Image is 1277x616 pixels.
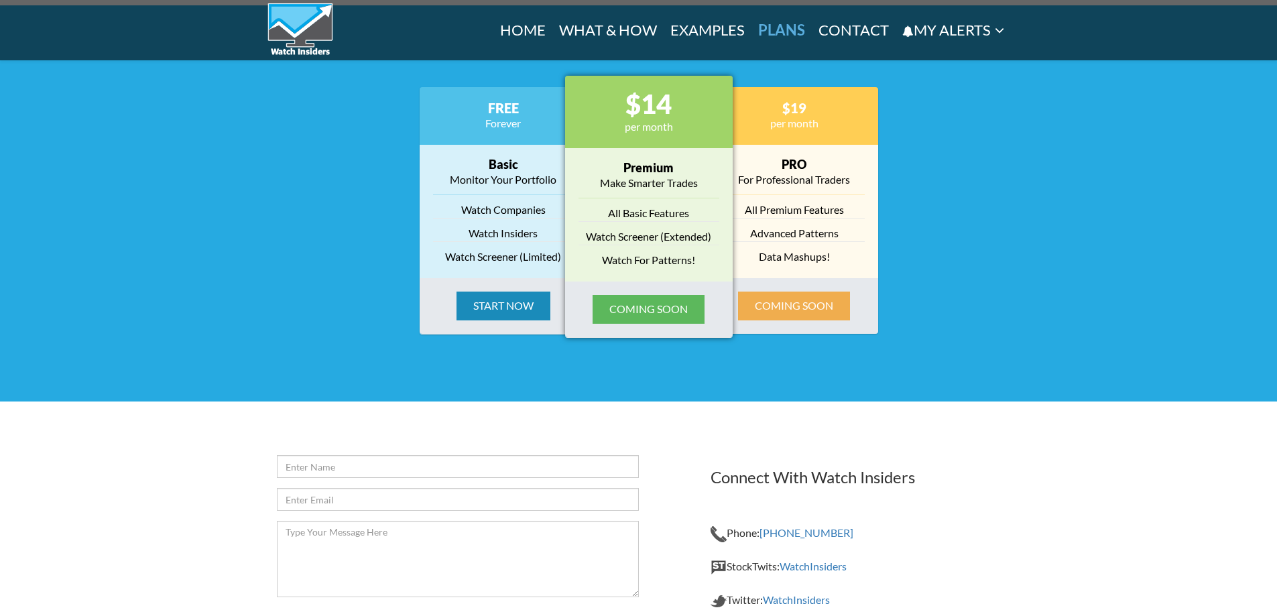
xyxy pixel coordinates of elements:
[724,101,865,115] h3: $19
[579,89,719,119] h3: $14
[724,158,865,172] h4: PRO
[433,225,574,242] li: Watch Insiders
[711,469,1001,486] h3: Connect With Watch Insiders
[759,526,853,539] a: [PHONE_NUMBER]
[579,162,719,175] h4: Premium
[433,158,574,172] h4: Basic
[433,101,574,115] h3: FREE
[433,202,574,219] li: Watch Companies
[738,292,850,320] button: Coming Soon
[711,526,727,542] img: phone_24_24.png
[277,455,639,478] input: Enter Name
[711,560,727,576] img: stocktwits_24_24.png
[711,593,727,609] img: twitter_24_24.png
[724,225,865,242] li: Advanced Patterns
[579,252,719,268] li: Watch For Patterns!
[579,175,719,191] p: Make Smarter Trades
[724,202,865,219] li: All Premium Features
[433,172,574,188] p: Monitor Your Portfolio
[579,229,719,245] li: Watch Screener (Extended)
[724,172,865,188] p: For Professional Traders
[579,205,719,222] li: All Basic Features
[457,292,550,320] button: Start Now
[593,295,705,324] button: Coming Soon
[433,249,574,265] li: Watch Screener (Limited)
[763,593,830,606] a: WatchInsiders
[277,488,639,511] input: Enter Email
[724,115,865,131] p: per month
[724,249,865,265] li: Data Mashups!
[780,560,847,572] a: WatchInsiders
[579,119,719,135] p: per month
[433,115,574,131] p: Forever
